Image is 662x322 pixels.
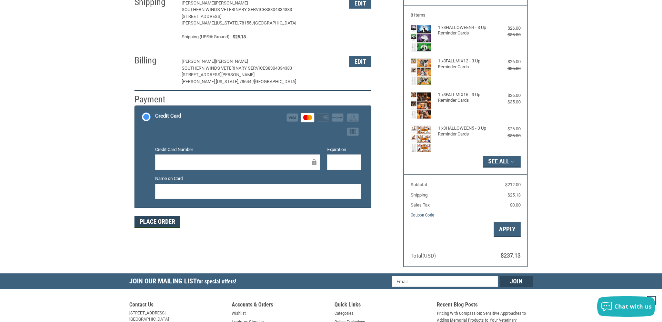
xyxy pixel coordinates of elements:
input: Email [392,276,498,287]
span: Shipping (UPS® Ground) [182,33,230,40]
h3: 8 Items [411,12,521,18]
span: [US_STATE], [216,20,239,26]
h4: 1 x 3FALLMIX16 - 3 Up Reminder Cards [438,92,491,103]
div: $35.00 [493,31,521,38]
span: $25.13 [230,33,246,40]
div: $26.00 [493,25,521,32]
span: Sales Tax [411,202,430,208]
button: Apply [494,222,521,237]
label: Expiration [327,146,361,153]
h5: Accounts & Orders [232,301,328,310]
h4: 1 x 3HALLOWEEN5 - 3 Up Reminder Cards [438,125,491,137]
h5: Contact Us [129,301,225,310]
span: [PERSON_NAME] [215,0,248,6]
span: $25.13 [508,192,521,198]
span: $237.13 [501,252,521,259]
h5: Recent Blog Posts [437,301,533,310]
span: 78644 / [239,79,254,84]
span: [STREET_ADDRESS] [182,14,221,19]
span: 78155 / [239,20,254,26]
button: Place Order [134,216,180,228]
span: 8304334383 [268,7,292,12]
div: $35.00 [493,99,521,105]
span: Subtotal [411,182,427,187]
span: $0.00 [510,202,521,208]
button: See All [483,156,521,168]
span: [US_STATE], [216,79,239,84]
h4: 1 x 3HALLOWEEN4 - 3 Up Reminder Cards [438,25,491,36]
input: Join [500,276,533,287]
span: SOUTHERN WINDS VETERINARY SERVICES [182,66,268,71]
span: [PERSON_NAME], [182,79,216,84]
span: [PERSON_NAME], [182,20,216,26]
input: Gift Certificate or Coupon Code [411,222,494,237]
span: for special offers! [197,278,236,285]
span: 8304334383 [268,66,292,71]
a: Coupon Code [411,212,434,218]
span: Southern Winds Veterinary Services [182,7,268,12]
div: $26.00 [493,92,521,99]
span: $212.00 [505,182,521,187]
div: Credit Card [155,110,181,122]
div: $26.00 [493,58,521,65]
span: [GEOGRAPHIC_DATA] [254,20,296,26]
h4: 1 x 3FALLMIX12 - 3 Up Reminder Cards [438,58,491,70]
span: [PERSON_NAME] [215,59,248,64]
div: $35.00 [493,65,521,72]
div: $35.00 [493,132,521,139]
h5: Quick Links [334,301,430,310]
button: Chat with us [597,296,655,317]
span: Total (USD) [411,253,436,259]
h2: Payment [134,94,175,105]
a: Categories [334,310,353,317]
button: Edit [349,56,371,67]
label: Credit Card Number [155,146,321,153]
span: Chat with us [614,303,652,310]
label: Name on Card [155,175,361,182]
span: Shipping [411,192,428,198]
span: [PERSON_NAME] [182,59,215,64]
h2: Billing [134,55,175,66]
span: [STREET_ADDRESS][PERSON_NAME] [182,72,254,77]
span: [GEOGRAPHIC_DATA] [254,79,296,84]
a: Wishlist [232,310,246,317]
div: $26.00 [493,125,521,132]
span: [PERSON_NAME] [182,0,215,6]
h5: Join Our Mailing List [129,273,240,291]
